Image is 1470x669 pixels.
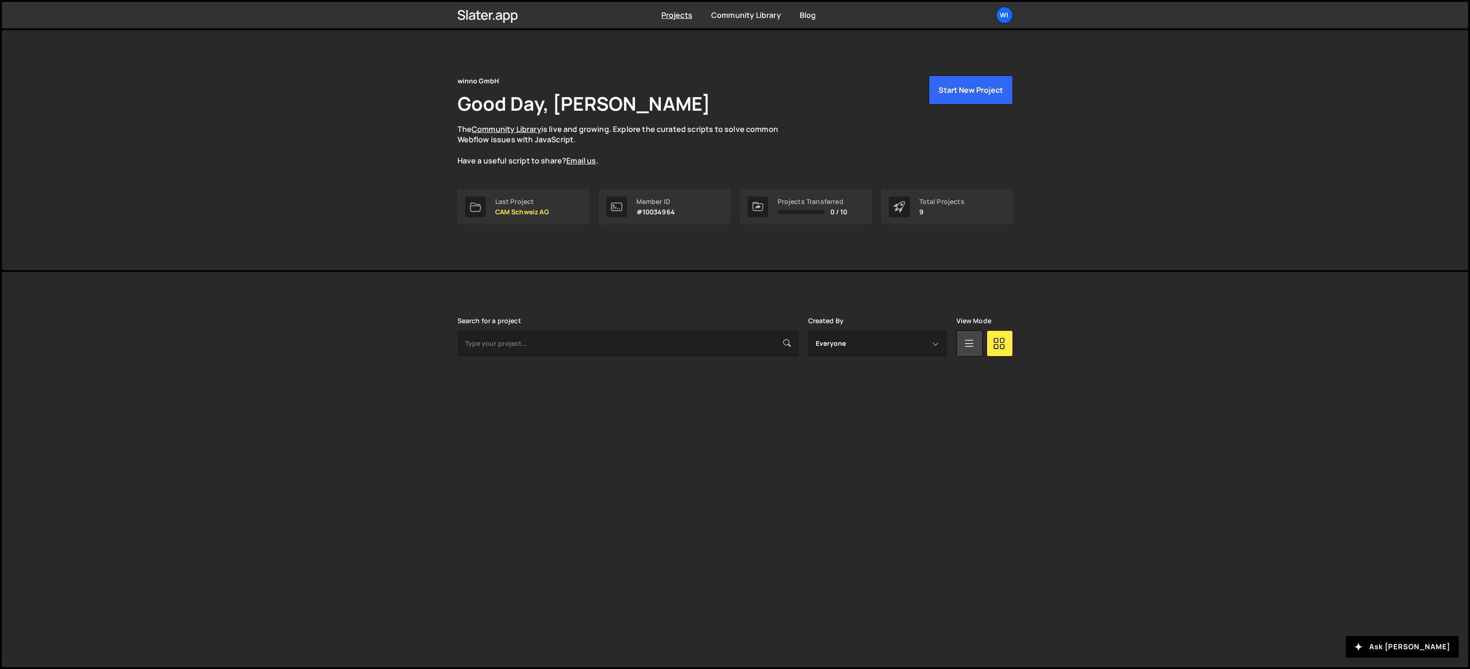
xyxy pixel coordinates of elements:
button: Start New Project [929,75,1013,105]
a: Email us [566,155,596,166]
div: Total Projects [919,198,964,205]
span: 0 / 10 [830,208,848,216]
h1: Good Day, [PERSON_NAME] [458,90,711,116]
label: Created By [808,317,844,325]
p: 9 [919,208,964,216]
div: Last Project [495,198,549,205]
div: Member ID [636,198,675,205]
p: CAM Schweiz AG [495,208,549,216]
div: winno GmbH [458,75,499,87]
p: The is live and growing. Explore the curated scripts to solve common Webflow issues with JavaScri... [458,124,796,166]
a: wi [996,7,1013,24]
div: Projects Transferred [778,198,848,205]
a: Community Library [711,10,781,20]
a: Blog [800,10,816,20]
a: Last Project CAM Schweiz AG [458,189,589,225]
label: Search for a project [458,317,521,325]
input: Type your project... [458,330,799,357]
a: Projects [661,10,692,20]
a: Community Library [472,124,541,134]
p: #10034964 [636,208,675,216]
button: Ask [PERSON_NAME] [1346,636,1459,658]
label: View Mode [956,317,991,325]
